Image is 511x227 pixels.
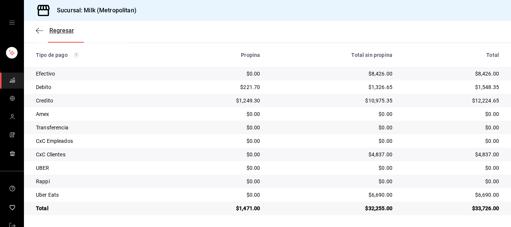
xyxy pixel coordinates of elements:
div: $0.00 [404,137,499,145]
div: $4,837.00 [272,151,392,158]
div: $0.00 [182,110,260,118]
div: $8,426.00 [272,70,392,77]
h3: Sucursal: Milk (Metropolitan) [51,6,137,15]
button: open drawer [9,19,15,25]
div: $0.00 [404,110,499,118]
div: Rappi [36,178,170,185]
span: Regresar [49,27,74,34]
div: $1,471.00 [182,205,260,212]
div: $10,975.35 [272,97,392,104]
svg: Los pagos realizados con Pay y otras terminales son montos brutos. [74,52,79,58]
div: $6,690.00 [272,191,392,199]
div: $0.00 [272,164,392,172]
div: Total [36,205,170,212]
div: UBER [36,164,170,172]
div: Debito [36,83,170,91]
div: $0.00 [272,137,392,145]
div: $1,249.30 [182,97,260,104]
div: $0.00 [272,178,392,185]
div: $32,255.00 [272,205,392,212]
div: $0.00 [182,191,260,199]
div: $0.00 [404,178,499,185]
div: Efectivo [36,70,170,77]
div: Tipo de pago [36,52,170,58]
div: $4,837.00 [404,151,499,158]
div: $0.00 [182,164,260,172]
div: $12,224.65 [404,97,499,104]
div: $0.00 [182,124,260,131]
div: Amex [36,110,170,118]
div: Transferencia [36,124,170,131]
div: Credito [36,97,170,104]
div: Uber Eats [36,191,170,199]
div: $1,548.35 [404,83,499,91]
div: $0.00 [272,124,392,131]
div: $0.00 [182,70,260,77]
div: $0.00 [182,137,260,145]
div: $0.00 [182,178,260,185]
div: $6,690.00 [404,191,499,199]
div: $0.00 [272,110,392,118]
div: $1,326.65 [272,83,392,91]
div: $8,426.00 [404,70,499,77]
div: $0.00 [182,151,260,158]
div: $0.00 [404,164,499,172]
div: $33,726.00 [404,205,499,212]
div: Propina [182,52,260,58]
div: $0.00 [404,124,499,131]
div: CxC Clientes [36,151,170,158]
button: Regresar [36,27,74,34]
div: Total sin propina [272,52,392,58]
div: CxC Empleados [36,137,170,145]
div: $221.70 [182,83,260,91]
div: Total [404,52,499,58]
